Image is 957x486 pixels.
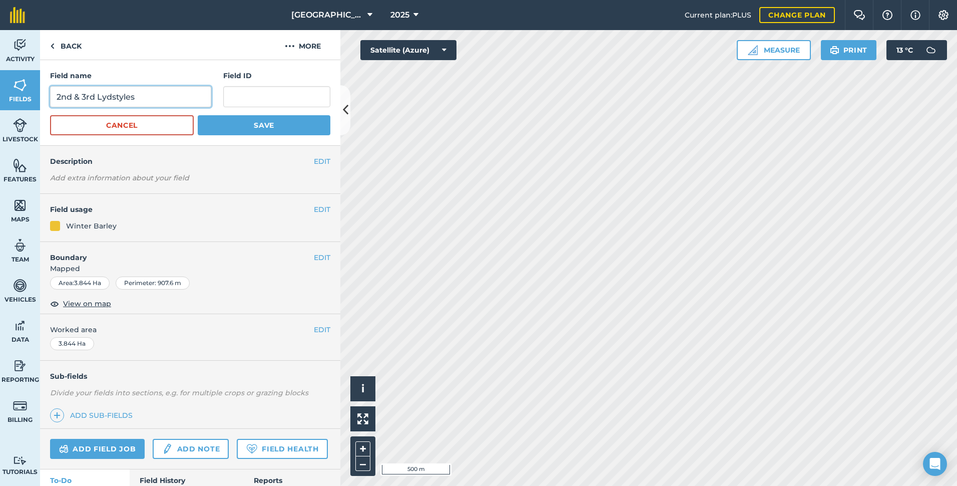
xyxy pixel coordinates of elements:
img: fieldmargin Logo [10,7,25,23]
em: Add extra information about your field [50,173,189,182]
button: View on map [50,298,111,310]
img: Four arrows, one pointing top left, one top right, one bottom right and the last bottom left [357,413,368,424]
button: EDIT [314,204,330,215]
h4: Boundary [40,242,314,263]
span: i [361,382,364,395]
h4: Field name [50,70,211,81]
button: – [355,456,370,471]
button: + [355,441,370,456]
div: Open Intercom Messenger [923,452,947,476]
img: svg+xml;base64,PHN2ZyB4bWxucz0iaHR0cDovL3d3dy53My5vcmcvMjAwMC9zdmciIHdpZHRoPSIxNyIgaGVpZ2h0PSIxNy... [910,9,920,21]
img: svg+xml;base64,PD94bWwgdmVyc2lvbj0iMS4wIiBlbmNvZGluZz0idXRmLTgiPz4KPCEtLSBHZW5lcmF0b3I6IEFkb2JlIE... [59,443,69,455]
img: A question mark icon [881,10,893,20]
button: Cancel [50,115,194,135]
a: Change plan [759,7,835,23]
button: Print [821,40,877,60]
button: Measure [737,40,811,60]
h4: Field usage [50,204,314,215]
img: svg+xml;base64,PHN2ZyB4bWxucz0iaHR0cDovL3d3dy53My5vcmcvMjAwMC9zdmciIHdpZHRoPSI1NiIgaGVpZ2h0PSI2MC... [13,198,27,213]
button: More [265,30,340,60]
img: svg+xml;base64,PD94bWwgdmVyc2lvbj0iMS4wIiBlbmNvZGluZz0idXRmLTgiPz4KPCEtLSBHZW5lcmF0b3I6IEFkb2JlIE... [13,238,27,253]
a: Back [40,30,92,60]
div: 3.844 Ha [50,337,94,350]
button: EDIT [314,156,330,167]
img: svg+xml;base64,PHN2ZyB4bWxucz0iaHR0cDovL3d3dy53My5vcmcvMjAwMC9zdmciIHdpZHRoPSI1NiIgaGVpZ2h0PSI2MC... [13,78,27,93]
span: Current plan : PLUS [685,10,751,21]
img: svg+xml;base64,PHN2ZyB4bWxucz0iaHR0cDovL3d3dy53My5vcmcvMjAwMC9zdmciIHdpZHRoPSI1NiIgaGVpZ2h0PSI2MC... [13,158,27,173]
img: svg+xml;base64,PD94bWwgdmVyc2lvbj0iMS4wIiBlbmNvZGluZz0idXRmLTgiPz4KPCEtLSBHZW5lcmF0b3I6IEFkb2JlIE... [13,318,27,333]
span: 13 ° C [896,40,913,60]
img: svg+xml;base64,PD94bWwgdmVyc2lvbj0iMS4wIiBlbmNvZGluZz0idXRmLTgiPz4KPCEtLSBHZW5lcmF0b3I6IEFkb2JlIE... [13,38,27,53]
img: svg+xml;base64,PHN2ZyB4bWxucz0iaHR0cDovL3d3dy53My5vcmcvMjAwMC9zdmciIHdpZHRoPSIyMCIgaGVpZ2h0PSIyNC... [285,40,295,52]
span: 2025 [390,9,409,21]
button: Save [198,115,330,135]
h4: Description [50,156,330,167]
img: svg+xml;base64,PD94bWwgdmVyc2lvbj0iMS4wIiBlbmNvZGluZz0idXRmLTgiPz4KPCEtLSBHZW5lcmF0b3I6IEFkb2JlIE... [162,443,173,455]
img: Ruler icon [748,45,758,55]
a: Field Health [237,439,327,459]
span: View on map [63,298,111,309]
button: i [350,376,375,401]
button: Satellite (Azure) [360,40,456,60]
div: Area : 3.844 Ha [50,277,110,290]
img: Two speech bubbles overlapping with the left bubble in the forefront [853,10,865,20]
div: Winter Barley [66,220,117,231]
img: svg+xml;base64,PD94bWwgdmVyc2lvbj0iMS4wIiBlbmNvZGluZz0idXRmLTgiPz4KPCEtLSBHZW5lcmF0b3I6IEFkb2JlIE... [13,278,27,293]
img: svg+xml;base64,PHN2ZyB4bWxucz0iaHR0cDovL3d3dy53My5vcmcvMjAwMC9zdmciIHdpZHRoPSIxOCIgaGVpZ2h0PSIyNC... [50,298,59,310]
img: svg+xml;base64,PHN2ZyB4bWxucz0iaHR0cDovL3d3dy53My5vcmcvMjAwMC9zdmciIHdpZHRoPSIxNCIgaGVpZ2h0PSIyNC... [54,409,61,421]
button: EDIT [314,252,330,263]
h4: Field ID [223,70,330,81]
span: Worked area [50,324,330,335]
img: svg+xml;base64,PD94bWwgdmVyc2lvbj0iMS4wIiBlbmNvZGluZz0idXRmLTgiPz4KPCEtLSBHZW5lcmF0b3I6IEFkb2JlIE... [921,40,941,60]
div: Perimeter : 907.6 m [116,277,190,290]
img: A cog icon [937,10,949,20]
a: Add field job [50,439,145,459]
button: EDIT [314,324,330,335]
span: Mapped [40,263,340,274]
a: Add sub-fields [50,408,137,422]
img: svg+xml;base64,PHN2ZyB4bWxucz0iaHR0cDovL3d3dy53My5vcmcvMjAwMC9zdmciIHdpZHRoPSIxOSIgaGVpZ2h0PSIyNC... [830,44,839,56]
img: svg+xml;base64,PHN2ZyB4bWxucz0iaHR0cDovL3d3dy53My5vcmcvMjAwMC9zdmciIHdpZHRoPSI5IiBoZWlnaHQ9IjI0Ii... [50,40,55,52]
em: Divide your fields into sections, e.g. for multiple crops or grazing blocks [50,388,308,397]
span: [GEOGRAPHIC_DATA] [291,9,363,21]
img: svg+xml;base64,PD94bWwgdmVyc2lvbj0iMS4wIiBlbmNvZGluZz0idXRmLTgiPz4KPCEtLSBHZW5lcmF0b3I6IEFkb2JlIE... [13,398,27,413]
img: svg+xml;base64,PD94bWwgdmVyc2lvbj0iMS4wIiBlbmNvZGluZz0idXRmLTgiPz4KPCEtLSBHZW5lcmF0b3I6IEFkb2JlIE... [13,118,27,133]
button: 13 °C [886,40,947,60]
img: svg+xml;base64,PD94bWwgdmVyc2lvbj0iMS4wIiBlbmNvZGluZz0idXRmLTgiPz4KPCEtLSBHZW5lcmF0b3I6IEFkb2JlIE... [13,456,27,465]
a: Add note [153,439,229,459]
h4: Sub-fields [40,371,340,382]
img: svg+xml;base64,PD94bWwgdmVyc2lvbj0iMS4wIiBlbmNvZGluZz0idXRmLTgiPz4KPCEtLSBHZW5lcmF0b3I6IEFkb2JlIE... [13,358,27,373]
